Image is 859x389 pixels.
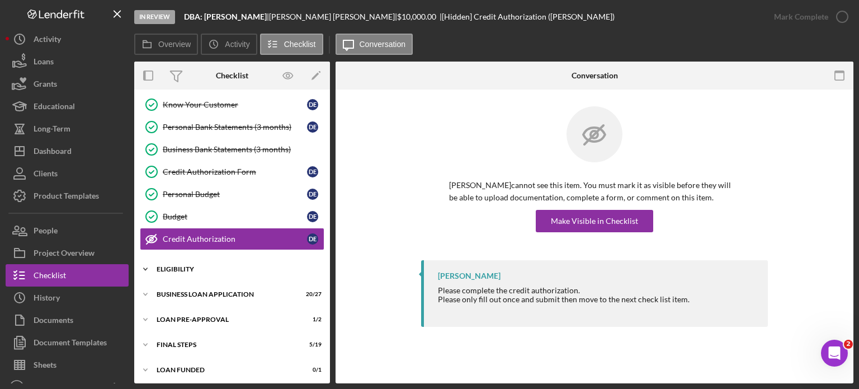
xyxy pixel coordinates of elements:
[140,116,324,138] a: Personal Bank Statements (3 months)DE
[438,271,501,280] div: [PERSON_NAME]
[157,316,294,323] div: LOAN PRE-APPROVAL
[216,71,248,80] div: Checklist
[307,233,318,245] div: D E
[140,228,324,250] a: Credit AuthorizationDE
[134,34,198,55] button: Overview
[6,73,129,95] button: Grants
[301,341,322,348] div: 5 / 19
[34,219,58,245] div: People
[34,118,70,143] div: Long-Term
[821,340,848,367] iframe: Intercom live chat
[307,121,318,133] div: D E
[34,140,72,165] div: Dashboard
[34,73,57,98] div: Grants
[225,40,249,49] label: Activity
[184,12,269,21] div: |
[774,6,828,28] div: Mark Complete
[157,367,294,373] div: LOAN FUNDED
[134,10,175,24] div: In Review
[140,93,324,116] a: Know Your CustomerDE
[163,145,324,154] div: Business Bank Statements (3 months)
[440,12,615,21] div: | [Hidden] Credit Authorization ([PERSON_NAME])
[336,34,413,55] button: Conversation
[34,264,66,289] div: Checklist
[307,166,318,177] div: D E
[6,118,129,140] button: Long-Term
[6,95,129,118] button: Educational
[360,40,406,49] label: Conversation
[269,12,397,21] div: [PERSON_NAME] [PERSON_NAME] |
[301,316,322,323] div: 1 / 2
[438,295,690,304] div: Please only fill out once and submit then move to the next check list item.
[307,99,318,110] div: D E
[536,210,653,232] button: Make Visible in Checklist
[6,242,129,264] button: Project Overview
[844,340,853,349] span: 2
[34,242,95,267] div: Project Overview
[449,179,740,204] p: [PERSON_NAME] cannot see this item. You must mark it as visible before they will be able to uploa...
[157,291,294,298] div: BUSINESS LOAN APPLICATION
[397,12,440,21] div: $10,000.00
[6,287,129,309] button: History
[6,185,129,207] button: Product Templates
[572,71,618,80] div: Conversation
[6,331,129,354] button: Document Templates
[163,100,307,109] div: Know Your Customer
[34,331,107,357] div: Document Templates
[6,28,129,50] button: Activity
[163,235,307,243] div: Credit Authorization
[307,211,318,222] div: D E
[284,40,316,49] label: Checklist
[158,40,191,49] label: Overview
[140,205,324,228] a: BudgetDE
[307,189,318,200] div: D E
[184,12,267,21] b: DBA: [PERSON_NAME]
[34,185,99,210] div: Product Templates
[157,266,316,273] div: ELIGIBILITY
[763,6,853,28] button: Mark Complete
[260,34,323,55] button: Checklist
[157,341,294,348] div: FINAL STEPS
[6,140,129,162] button: Dashboard
[301,291,322,298] div: 20 / 27
[140,183,324,205] a: Personal BudgetDE
[6,354,129,376] button: Sheets
[163,190,307,199] div: Personal Budget
[6,50,129,73] button: Loans
[34,287,60,312] div: History
[34,162,58,188] div: Clients
[551,210,638,232] div: Make Visible in Checklist
[6,219,129,242] button: People
[140,161,324,183] a: Credit Authorization FormDE
[34,309,73,334] div: Documents
[34,354,56,379] div: Sheets
[34,50,54,76] div: Loans
[163,123,307,132] div: Personal Bank Statements (3 months)
[163,167,307,176] div: Credit Authorization Form
[34,95,75,120] div: Educational
[6,162,129,185] button: Clients
[163,212,307,221] div: Budget
[6,264,129,287] button: Checklist
[34,28,61,53] div: Activity
[6,309,129,331] button: Documents
[140,138,324,161] a: Business Bank Statements (3 months)
[438,286,690,313] div: Please complete the credit authorization.
[301,367,322,373] div: 0 / 1
[201,34,257,55] button: Activity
